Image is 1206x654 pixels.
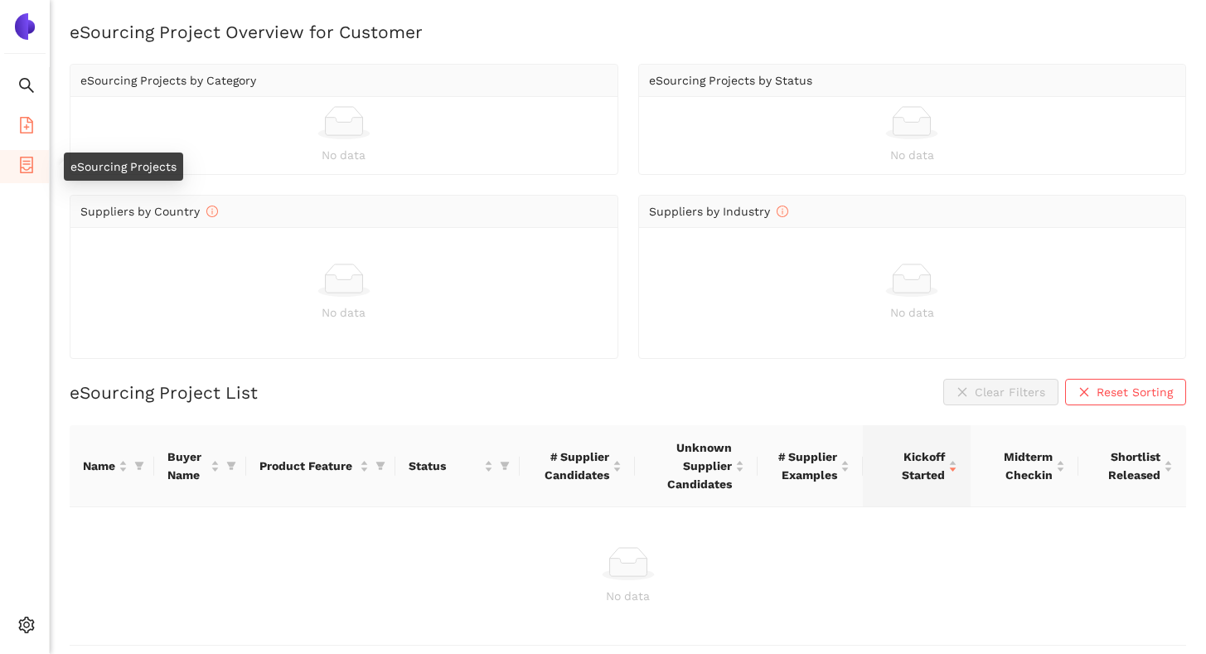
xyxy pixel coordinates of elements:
th: this column's title is Shortlist Released,this column is sortable [1078,425,1186,507]
span: filter [496,453,513,478]
span: filter [223,444,240,487]
th: this column's title is Midterm Checkin,this column is sortable [971,425,1078,507]
th: this column's title is Buyer Name,this column is sortable [154,425,246,507]
span: info-circle [206,206,218,217]
div: No data [649,146,1176,164]
span: Suppliers by Country [80,205,218,218]
span: Buyer Name [167,448,207,484]
th: this column's title is # Supplier Candidates,this column is sortable [520,425,634,507]
th: this column's title is Product Feature,this column is sortable [246,425,395,507]
button: closeClear Filters [943,379,1058,405]
span: Kickoff Started [876,448,945,484]
div: No data [80,303,608,322]
span: # Supplier Candidates [533,448,608,484]
span: Product Feature [259,457,356,475]
span: filter [226,461,236,471]
span: setting [18,611,35,644]
span: Status [409,457,481,475]
span: Reset Sorting [1097,383,1173,401]
span: search [18,71,35,104]
div: eSourcing Projects [64,153,183,181]
th: this column's title is Unknown Supplier Candidates,this column is sortable [635,425,758,507]
span: Unknown Supplier Candidates [648,438,732,493]
h2: eSourcing Project Overview for Customer [70,20,1186,44]
span: # Supplier Examples [771,448,837,484]
span: close [1078,386,1090,400]
span: info-circle [777,206,788,217]
span: filter [134,461,144,471]
div: No data [83,587,1173,605]
img: Logo [12,13,38,40]
span: eSourcing Projects by Status [649,74,812,87]
span: Name [83,457,115,475]
h2: eSourcing Project List [70,380,258,405]
th: this column's title is Status,this column is sortable [395,425,520,507]
span: Suppliers by Industry [649,205,788,218]
span: Midterm Checkin [984,448,1053,484]
span: eSourcing Projects by Category [80,74,256,87]
button: closeReset Sorting [1065,379,1186,405]
span: filter [500,461,510,471]
span: filter [372,453,389,478]
div: No data [80,146,608,164]
th: this column's title is # Supplier Examples,this column is sortable [758,425,863,507]
span: filter [131,453,148,478]
span: filter [375,461,385,471]
div: No data [649,303,1176,322]
span: file-add [18,111,35,144]
span: Shortlist Released [1092,448,1160,484]
th: this column's title is Name,this column is sortable [70,425,154,507]
span: container [18,151,35,184]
